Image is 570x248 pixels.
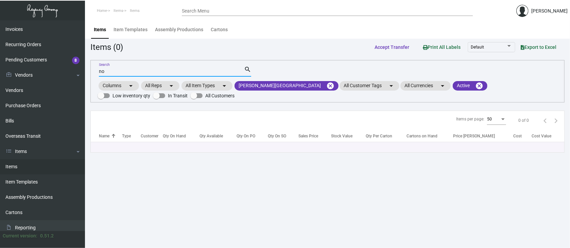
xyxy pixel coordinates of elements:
[94,26,106,33] div: Items
[97,8,107,13] span: Home
[540,115,551,126] button: Previous page
[387,82,395,90] mat-icon: arrow_drop_down
[268,133,298,139] div: Qty On SO
[141,81,179,91] mat-chip: All Reps
[220,82,228,90] mat-icon: arrow_drop_down
[122,133,131,139] div: Type
[513,133,522,139] div: Cost
[366,133,392,139] div: Qty Per Carton
[237,133,256,139] div: Qty On PO
[211,26,228,33] div: Cartons
[423,44,461,50] span: Print All Labels
[114,8,123,13] span: Items
[456,116,484,122] div: Items per page:
[471,45,484,50] span: Default
[513,133,532,139] div: Cost
[551,115,562,126] button: Next page
[235,81,339,91] mat-chip: [PERSON_NAME][GEOGRAPHIC_DATA]
[521,44,556,50] span: Export to Excel
[453,133,495,139] div: Price [PERSON_NAME]
[516,5,529,17] img: admin@bootstrapmaster.com
[407,133,453,139] div: Cartons on Hand
[167,82,175,90] mat-icon: arrow_drop_down
[400,81,451,91] mat-chip: All Currencies
[99,133,122,139] div: Name
[122,133,141,139] div: Type
[182,81,232,91] mat-chip: All Item Types
[155,26,203,33] div: Assembly Productions
[268,133,286,139] div: Qty On SO
[407,133,437,139] div: Cartons on Hand
[3,232,37,240] div: Current version:
[299,133,331,139] div: Sales Price
[40,232,54,240] div: 0.51.2
[163,133,186,139] div: Qty On Hand
[163,133,200,139] div: Qty On Hand
[375,44,409,50] span: Accept Transfer
[453,81,487,91] mat-chip: Active
[99,81,139,91] mat-chip: Columns
[532,133,564,139] div: Cost Value
[205,92,235,100] span: All Customers
[114,26,148,33] div: Item Templates
[515,41,562,53] button: Export to Excel
[127,82,135,90] mat-icon: arrow_drop_down
[244,65,251,74] mat-icon: search
[453,133,513,139] div: Price [PERSON_NAME]
[237,133,268,139] div: Qty On PO
[130,8,140,13] span: Items
[99,133,109,139] div: Name
[417,41,466,53] button: Print All Labels
[487,117,492,121] span: 50
[532,133,551,139] div: Cost Value
[331,133,352,139] div: Stock Value
[331,133,366,139] div: Stock Value
[326,82,334,90] mat-icon: cancel
[299,133,318,139] div: Sales Price
[200,133,237,139] div: Qty Available
[168,92,188,100] span: In Transit
[366,133,407,139] div: Qty Per Carton
[531,7,568,15] div: [PERSON_NAME]
[113,92,150,100] span: Low inventory qty
[475,82,483,90] mat-icon: cancel
[340,81,399,91] mat-chip: All Customer Tags
[438,82,447,90] mat-icon: arrow_drop_down
[487,117,506,122] mat-select: Items per page:
[369,41,415,53] button: Accept Transfer
[200,133,223,139] div: Qty Available
[90,41,123,53] div: Items (0)
[518,117,529,123] div: 0 of 0
[141,130,163,142] th: Customer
